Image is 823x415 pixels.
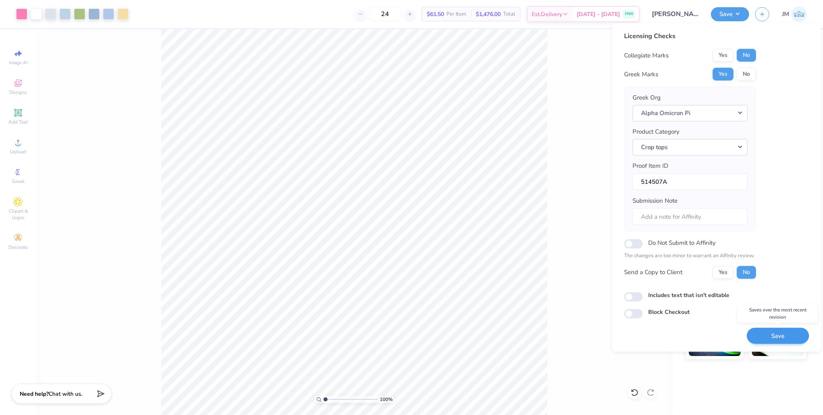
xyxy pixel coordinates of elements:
[747,328,809,344] button: Save
[624,268,682,277] div: Send a Copy to Client
[10,149,26,155] span: Upload
[9,59,28,66] span: Image AI
[737,304,818,323] div: Saves over the most recent revision
[8,244,28,250] span: Decorate
[532,10,562,18] span: Est. Delivery
[633,105,747,121] button: Alpha Omicron Pi
[633,139,747,155] button: Crop tops
[624,31,756,41] div: Licensing Checks
[633,196,678,205] label: Submission Note
[712,49,733,62] button: Yes
[577,10,620,18] span: [DATE] - [DATE]
[503,10,515,18] span: Total
[648,307,690,316] label: Block Checkout
[9,89,27,96] span: Designs
[648,291,729,299] label: Includes text that isn't editable
[380,396,393,403] span: 100 %
[633,93,661,102] label: Greek Org
[633,127,680,136] label: Product Category
[625,11,633,17] span: FREE
[624,69,658,79] div: Greek Marks
[646,6,705,22] input: Untitled Design
[712,68,733,81] button: Yes
[782,10,789,19] span: JM
[711,7,749,21] button: Save
[369,7,401,21] input: – –
[624,51,669,60] div: Collegiate Marks
[782,6,807,22] a: JM
[4,208,32,221] span: Clipart & logos
[737,49,756,62] button: No
[476,10,501,18] span: $1,476.00
[737,266,756,279] button: No
[633,161,668,171] label: Proof Item ID
[8,119,28,125] span: Add Text
[712,266,733,279] button: Yes
[791,6,807,22] img: John Michael Binayas
[446,10,466,18] span: Per Item
[648,238,716,248] label: Do Not Submit to Affinity
[633,208,747,225] input: Add a note for Affinity
[624,252,756,260] p: The changes are too minor to warrant an Affinity review.
[20,390,49,398] strong: Need help?
[49,390,82,398] span: Chat with us.
[427,10,444,18] span: $61.50
[737,68,756,81] button: No
[12,178,25,185] span: Greek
